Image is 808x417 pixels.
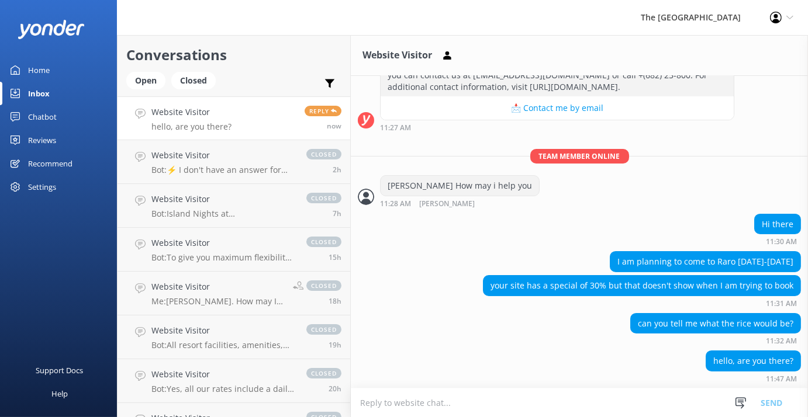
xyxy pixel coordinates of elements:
span: closed [306,324,341,335]
p: Bot: To give you maximum flexibility and access to the best available rates, our resorts do not p... [151,252,295,263]
a: Website VisitorBot:All resort facilities, amenities, and services, including the restaurant, are ... [118,315,350,359]
div: hello, are you there? [706,351,800,371]
span: closed [306,280,341,291]
a: Website VisitorBot:⚡ I don't have an answer for that in my knowledge base. Please try and rephras... [118,140,350,184]
div: Chatbot [28,105,57,128]
div: Sep 30 2025 01:32pm (UTC -10:00) Pacific/Honolulu [630,336,801,345]
span: Sep 29 2025 06:00pm (UTC -10:00) Pacific/Honolulu [329,340,341,350]
div: your site has a special of 30% but that doesn't show when I am trying to book [484,276,800,296]
a: Website VisitorBot:Yes, all our rates include a daily cooked full breakfast.closed20h [118,359,350,403]
strong: 11:31 AM [766,300,797,307]
h3: Website Visitor [362,48,432,63]
h4: Website Visitor [151,193,295,206]
strong: 11:27 AM [380,124,411,131]
span: closed [306,368,341,378]
div: Sep 30 2025 01:31pm (UTC -10:00) Pacific/Honolulu [483,299,801,307]
h4: Website Visitor [151,368,295,381]
h4: Website Visitor [151,280,284,293]
h4: Website Visitor [151,106,232,119]
div: Home [28,58,50,82]
a: Website Visitorhello, are you there?Replynow [118,96,350,140]
p: Bot: Yes, all our rates include a daily cooked full breakfast. [151,384,295,394]
button: 📩 Contact me by email [381,96,734,120]
span: closed [306,149,341,159]
div: can you tell me what the rice would be? [631,314,800,333]
a: Website VisitorBot:To give you maximum flexibility and access to the best available rates, our re... [118,228,350,272]
p: Me: [PERSON_NAME]. How may I help? [151,296,284,307]
span: Sep 30 2025 01:47pm (UTC -10:00) Pacific/Honolulu [327,121,341,131]
h4: Website Visitor [151,149,295,162]
a: Open [126,74,171,86]
div: Settings [28,175,56,199]
span: closed [306,237,341,247]
div: Support Docs [36,359,84,382]
div: Open [126,72,165,89]
strong: 11:47 AM [766,376,797,383]
span: Sep 29 2025 07:09pm (UTC -10:00) Pacific/Honolulu [329,296,341,306]
strong: 11:32 AM [766,338,797,345]
a: Closed [171,74,222,86]
span: Sep 29 2025 09:59pm (UTC -10:00) Pacific/Honolulu [329,252,341,262]
div: Help [51,382,68,405]
span: Reply [305,106,341,116]
a: Website VisitorMe:[PERSON_NAME]. How may I help?closed18h [118,272,350,315]
div: Reviews [28,128,56,152]
span: Sep 30 2025 11:15am (UTC -10:00) Pacific/Honolulu [333,165,341,175]
div: Recommend [28,152,72,175]
h2: Conversations [126,44,341,66]
a: Website VisitorBot:Island Nights at [GEOGRAPHIC_DATA] feature the "Legends of Polynesia" Island N... [118,184,350,228]
div: Sep 30 2025 01:28pm (UTC -10:00) Pacific/Honolulu [380,199,540,208]
div: I am planning to come to Raro [DATE]-[DATE] [610,252,800,272]
div: Closed [171,72,216,89]
span: Team member online [530,149,629,164]
span: [PERSON_NAME] [419,200,475,208]
p: Bot: Island Nights at [GEOGRAPHIC_DATA] feature the "Legends of Polynesia" Island Night Umu Feast... [151,208,295,219]
strong: 11:30 AM [766,238,797,245]
div: Sep 30 2025 01:47pm (UTC -10:00) Pacific/Honolulu [706,374,801,383]
h4: Website Visitor [151,237,295,249]
p: hello, are you there? [151,121,232,132]
div: [PERSON_NAME] How may i help you [381,176,539,196]
div: Sep 30 2025 01:27pm (UTC -10:00) Pacific/Honolulu [380,123,734,131]
span: Sep 29 2025 05:43pm (UTC -10:00) Pacific/Honolulu [329,384,341,394]
p: Bot: ⚡ I don't have an answer for that in my knowledge base. Please try and rephrase your questio... [151,165,295,175]
div: Inbox [28,82,50,105]
div: Sep 30 2025 01:30pm (UTC -10:00) Pacific/Honolulu [754,237,801,245]
strong: 11:28 AM [380,200,411,208]
h4: Website Visitor [151,324,295,337]
img: yonder-white-logo.png [18,20,85,39]
span: closed [306,193,341,203]
div: Hi there [755,214,800,234]
span: Sep 30 2025 06:22am (UTC -10:00) Pacific/Honolulu [333,208,341,218]
p: Bot: All resort facilities, amenities, and services, including the restaurant, are reserved exclu... [151,340,295,350]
